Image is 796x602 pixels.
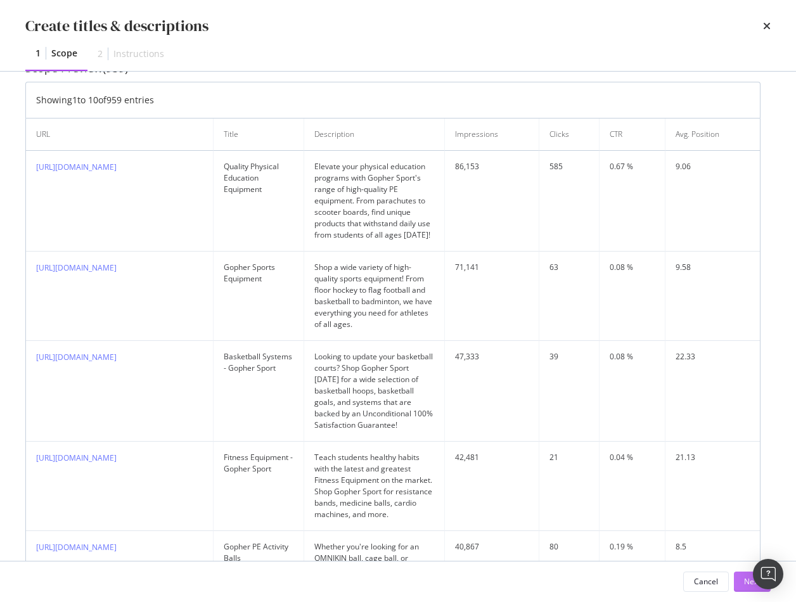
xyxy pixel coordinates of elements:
[734,572,771,592] button: Next
[304,118,445,151] th: Description
[98,48,103,60] div: 2
[26,118,214,151] th: URL
[694,576,718,587] div: Cancel
[445,118,539,151] th: Impressions
[224,351,293,374] div: Basketball Systems - Gopher Sport
[549,351,589,362] div: 39
[25,15,209,37] div: Create titles & descriptions
[549,541,589,553] div: 80
[224,161,293,195] div: Quality Physical Education Equipment
[455,351,529,362] div: 47,333
[455,262,529,273] div: 71,141
[539,118,600,151] th: Clicks
[676,161,750,172] div: 9.06
[113,48,164,60] div: Instructions
[36,262,117,273] a: [URL][DOMAIN_NAME]
[314,262,434,330] div: Shop a wide variety of high-quality sports equipment! From floor hockey to flag football and bask...
[455,452,529,463] div: 42,481
[676,541,750,553] div: 8.5
[676,262,750,273] div: 9.58
[610,351,655,362] div: 0.08 %
[36,162,117,172] a: [URL][DOMAIN_NAME]
[314,351,434,431] div: Looking to update your basketball courts? Shop Gopher Sport [DATE] for a wide selection of basket...
[455,541,529,553] div: 40,867
[35,47,41,60] div: 1
[549,452,589,463] div: 21
[600,118,665,151] th: CTR
[676,351,750,362] div: 22.33
[314,161,434,241] div: Elevate your physical education programs with Gopher Sport's range of high-quality PE equipment. ...
[549,262,589,273] div: 63
[676,452,750,463] div: 21.13
[753,559,783,589] div: Open Intercom Messenger
[36,542,117,553] a: [URL][DOMAIN_NAME]
[224,541,293,564] div: Gopher PE Activity Balls
[51,47,77,60] div: Scope
[214,118,304,151] th: Title
[36,94,154,106] div: Showing 1 to 10 of 959 entries
[665,118,760,151] th: Avg. Position
[455,161,529,172] div: 86,153
[224,452,293,475] div: Fitness Equipment - Gopher Sport
[36,352,117,362] a: [URL][DOMAIN_NAME]
[549,161,589,172] div: 585
[683,572,729,592] button: Cancel
[763,15,771,37] div: times
[314,452,434,520] div: Teach students healthy habits with the latest and greatest Fitness Equipment on the market. Shop ...
[36,452,117,463] a: [URL][DOMAIN_NAME]
[610,161,655,172] div: 0.67 %
[610,262,655,273] div: 0.08 %
[224,262,293,285] div: Gopher Sports Equipment
[744,576,761,587] div: Next
[610,452,655,463] div: 0.04 %
[610,541,655,553] div: 0.19 %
